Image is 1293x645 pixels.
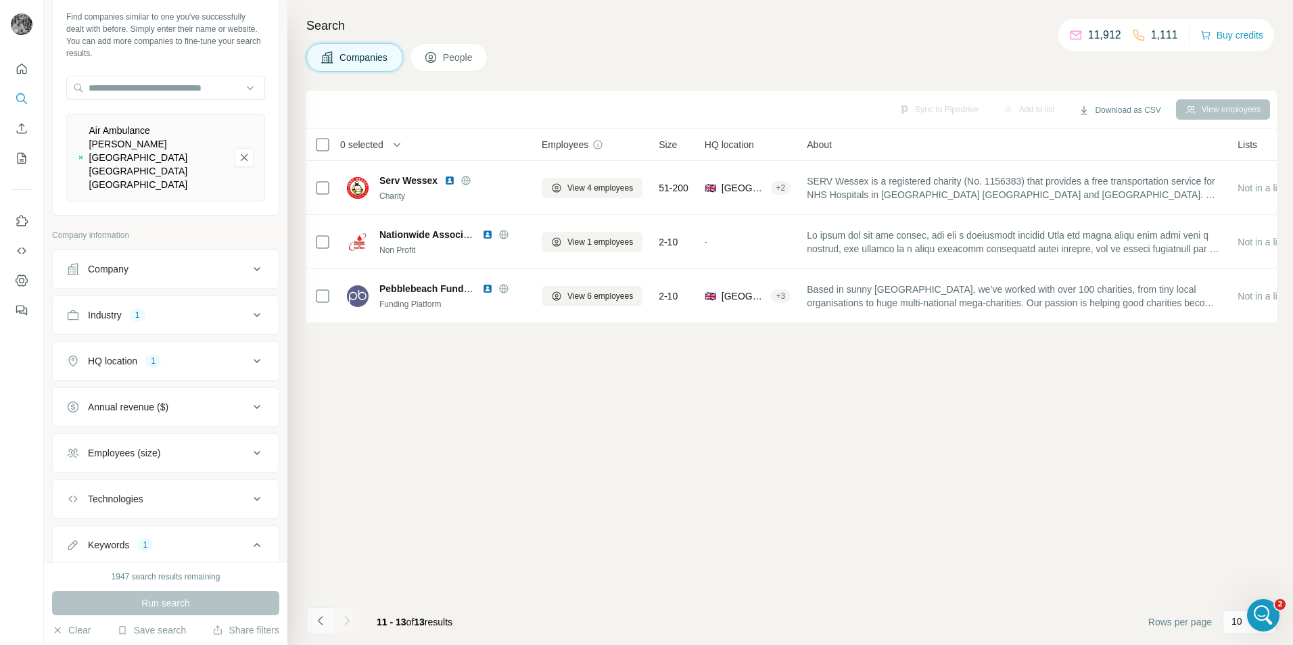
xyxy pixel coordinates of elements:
[705,289,716,303] span: 🇬🇧
[807,174,1221,201] span: SERV Wessex is a registered charity (No. 1156383) that provides a free transportation service for...
[11,9,260,362] div: Christian says…
[807,138,832,151] span: About
[379,298,525,310] div: Funding Platform
[1247,599,1279,631] iframe: Intercom live chat
[22,38,211,64] div: I completely understand and I do apologise for this inconvenience.
[1200,26,1263,45] button: Buy credits
[339,51,389,64] span: Companies
[53,299,279,331] button: Industry1
[1275,599,1286,610] span: 2
[88,446,160,460] div: Employees (size)
[379,244,525,256] div: Non Profit
[347,177,369,199] img: Logo of Serv Wessex
[659,138,677,151] span: Size
[1151,27,1178,43] p: 1,111
[306,607,333,634] button: Navigate to previous page
[705,138,754,151] span: HQ location
[11,404,259,427] textarea: Message…
[567,182,633,194] span: View 4 employees
[705,181,716,195] span: 🇬🇧
[379,283,494,294] span: Pebblebeach Fundraising
[89,124,224,191] div: Air Ambulance [PERSON_NAME][GEOGRAPHIC_DATA] [GEOGRAPHIC_DATA] [GEOGRAPHIC_DATA]
[11,57,32,81] button: Quick start
[414,617,425,627] span: 13
[11,116,32,141] button: Enrich CSV
[232,427,254,448] button: Send a message…
[379,174,438,187] span: Serv Wessex
[377,617,406,627] span: 11 - 13
[659,181,688,195] span: 51-200
[1238,183,1284,193] span: Not in a list
[542,286,642,306] button: View 6 employees
[212,623,279,637] button: Share filters
[88,354,137,368] div: HQ location
[542,232,642,252] button: View 1 employees
[60,371,249,450] div: sure thanks [PERSON_NAME], let me know if I can assist in anyway. Like I say I've extracted some ...
[443,51,474,64] span: People
[212,5,237,31] button: Home
[21,432,32,443] button: Upload attachment
[53,345,279,377] button: HQ location1
[52,623,91,637] button: Clear
[807,229,1221,256] span: Lo ipsum dol sit ame consec, adi eli s doeiusmodt incidid Utla etd magna aliqu enim admi veni q n...
[53,483,279,515] button: Technologies
[22,330,211,343] div: [PERSON_NAME]
[444,175,455,186] img: LinkedIn logo
[53,529,279,567] button: Keywords1
[22,283,211,310] div: Thank you for your understanding and patience 🤝
[53,437,279,469] button: Employees (size)
[117,623,186,637] button: Save search
[379,229,637,240] span: Nationwide Association of Blood Bikes [PERSON_NAME]
[66,17,162,30] p: Active in the last 15m
[1238,291,1284,302] span: Not in a list
[11,146,32,170] button: My lists
[659,235,678,249] span: 2-10
[406,617,415,627] span: of
[347,231,369,253] img: Logo of Nationwide Association of Blood Bikes NABB
[340,138,383,151] span: 0 selected
[377,617,452,627] span: results
[88,308,122,322] div: Industry
[11,14,32,35] img: Avatar
[39,7,60,29] img: Profile image for Christian
[86,432,97,443] button: Start recording
[1088,27,1121,43] p: 11,912
[137,539,153,551] div: 1
[705,237,708,247] span: -
[659,289,678,303] span: 2-10
[235,148,254,167] button: Air Ambulance Charity Kent Surrey Sussex-remove-button
[11,362,260,469] div: nicholas@bluemarketmedia.co.uk says…
[807,283,1221,310] span: Based in sunny [GEOGRAPHIC_DATA], we’ve worked with over 100 charities, from tiny local organisat...
[11,298,32,322] button: Feedback
[88,262,128,276] div: Company
[66,11,265,59] div: Find companies similar to one you've successfully dealt with before. Simply enter their name or w...
[567,236,633,248] span: View 1 employees
[66,7,186,17] h1: [DEMOGRAPHIC_DATA]
[1231,615,1242,628] p: 10
[112,571,220,583] div: 1947 search results remaining
[9,5,34,31] button: go back
[52,229,279,241] p: Company information
[64,432,75,443] button: Gif picker
[1148,615,1212,629] span: Rows per page
[11,87,32,111] button: Search
[78,155,84,161] img: Air Ambulance Charity Kent Surrey Sussex-logo
[22,71,211,111] div: The team are actively investgating this with the filters provided and trying to understand the be...
[22,237,211,277] div: As soon as I hear anything regarding this from the team I will let you know asap 🙏
[306,16,1277,35] h4: Search
[88,538,129,552] div: Keywords
[53,253,279,285] button: Company
[771,182,791,194] div: + 2
[542,178,642,198] button: View 4 employees
[542,138,588,151] span: Employees
[145,355,161,367] div: 1
[722,181,766,195] span: [GEOGRAPHIC_DATA], [GEOGRAPHIC_DATA]|[GEOGRAPHIC_DATA]|[GEOGRAPHIC_DATA] ([GEOGRAPHIC_DATA])|[GEO...
[22,164,211,230] div: I do apologise and as a compensation I have credited your account with 50 email and 50 mobile enr...
[11,239,32,263] button: Use Surfe API
[379,190,525,202] div: Charity
[11,209,32,233] button: Use Surfe on LinkedIn
[1238,237,1284,247] span: Not in a list
[11,9,222,351] div: I completely understand and I do apologise for this inconvenience.The team are actively investgat...
[771,290,791,302] div: + 3
[49,362,260,458] div: sure thanks [PERSON_NAME], let me know if I can assist in anyway. Like I say I've extracted some ...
